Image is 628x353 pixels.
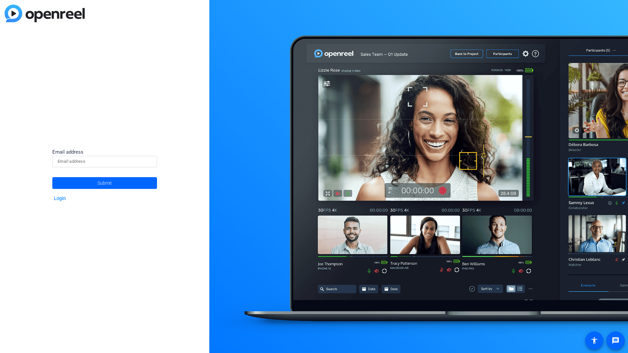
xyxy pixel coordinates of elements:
[52,149,83,155] span: Email address
[612,337,619,345] mat-icon: message
[590,337,598,345] mat-icon: accessibility
[52,177,157,189] button: Submit
[97,175,112,191] span: Submit
[58,158,152,165] input: Email address
[5,5,85,22] img: blue-gradient.svg
[54,196,66,201] a: Login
